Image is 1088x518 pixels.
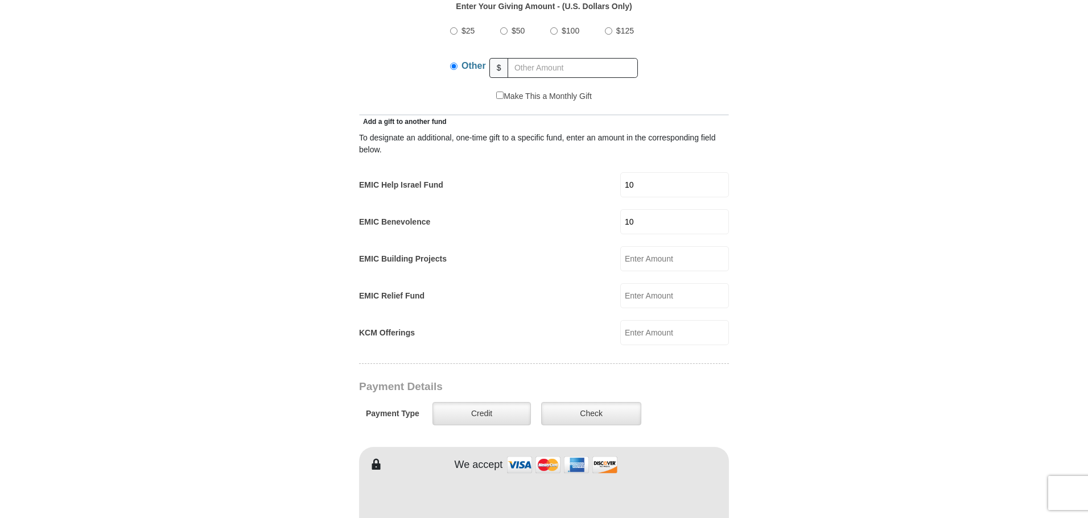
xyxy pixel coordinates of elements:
strong: Enter Your Giving Amount - (U.S. Dollars Only) [456,2,632,11]
h4: We accept [455,459,503,471]
span: $ [489,58,509,78]
label: KCM Offerings [359,327,415,339]
input: Enter Amount [620,172,729,197]
div: To designate an additional, one-time gift to a specific fund, enter an amount in the correspondin... [359,132,729,156]
label: Credit [432,402,531,425]
input: Enter Amount [620,283,729,308]
input: Enter Amount [620,246,729,271]
label: EMIC Building Projects [359,253,447,265]
input: Enter Amount [620,209,729,234]
input: Enter Amount [620,320,729,345]
span: Other [461,61,486,71]
img: credit cards accepted [505,453,619,477]
h3: Payment Details [359,380,649,393]
span: $25 [461,26,475,35]
input: Make This a Monthly Gift [496,92,504,99]
label: EMIC Relief Fund [359,290,425,302]
h5: Payment Type [366,409,419,418]
span: $100 [562,26,579,35]
label: EMIC Benevolence [359,216,430,228]
label: Make This a Monthly Gift [496,90,592,102]
span: $125 [616,26,634,35]
span: $50 [512,26,525,35]
span: Add a gift to another fund [359,118,447,126]
label: EMIC Help Israel Fund [359,179,443,191]
input: Other Amount [508,58,638,78]
label: Check [541,402,641,425]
